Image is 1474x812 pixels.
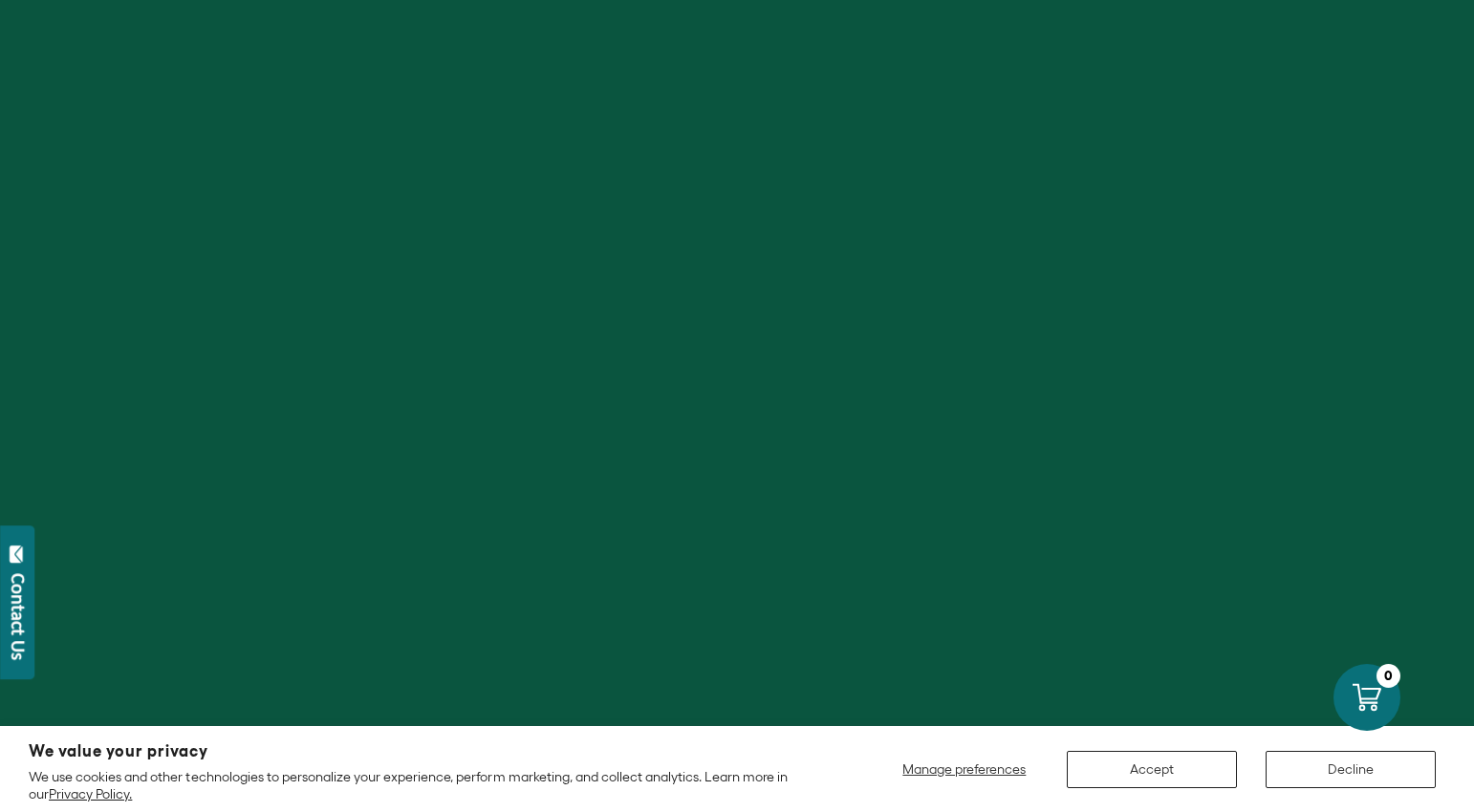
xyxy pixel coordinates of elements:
button: Accept [1067,751,1237,788]
p: We use cookies and other technologies to personalize your experience, perform marketing, and coll... [29,768,820,802]
div: Contact Us [9,573,28,660]
button: Manage preferences [891,751,1038,788]
div: 0 [1376,664,1400,688]
button: Decline [1266,751,1436,788]
a: Privacy Policy. [49,786,132,801]
span: Manage preferences [902,761,1026,777]
h2: We value your privacy [29,743,820,759]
